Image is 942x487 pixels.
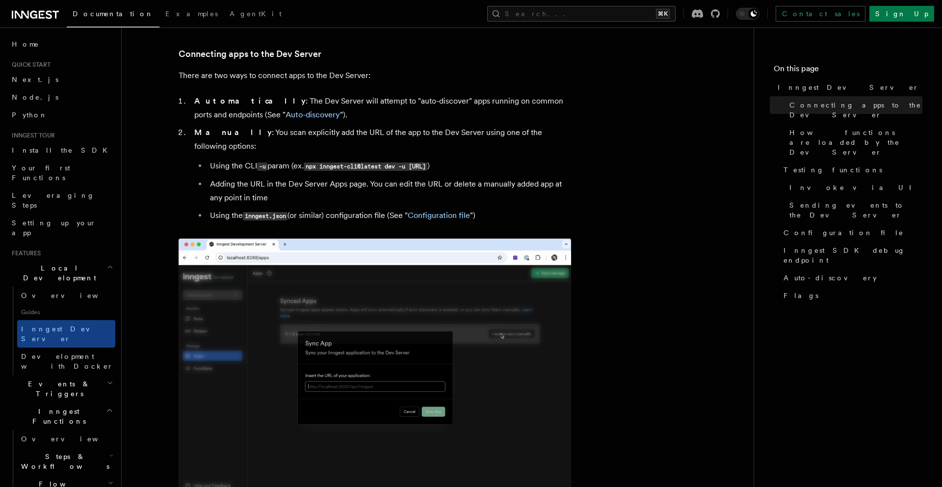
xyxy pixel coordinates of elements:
[8,406,106,426] span: Inngest Functions
[194,96,306,106] strong: Automatically
[8,287,115,375] div: Local Development
[8,403,115,430] button: Inngest Functions
[230,10,282,18] span: AgentKit
[8,35,115,53] a: Home
[8,159,115,187] a: Your first Functions
[736,8,759,20] button: Toggle dark mode
[780,224,922,242] a: Configuration file
[785,179,922,196] a: Invoke via UI
[304,162,427,171] code: npx inngest-cli@latest dev -u [URL]
[12,219,96,237] span: Setting up your app
[17,448,115,475] button: Steps & Workflows
[8,214,115,242] a: Setting up your app
[207,159,571,173] li: Using the CLI param (ex. )
[17,348,115,375] a: Development with Docker
[408,211,470,220] a: Configuration file
[8,106,115,124] a: Python
[8,141,115,159] a: Install the SDK
[12,146,113,154] span: Install the SDK
[778,82,919,92] span: Inngest Dev Server
[191,94,571,122] li: : The Dev Server will attempt to "auto-discover" apps running on common ports and endpoints (See ...
[774,63,922,79] h4: On this page
[8,187,115,214] a: Leveraging Steps
[8,263,107,283] span: Local Development
[12,76,58,83] span: Next.js
[73,10,154,18] span: Documentation
[789,200,922,220] span: Sending events to the Dev Server
[8,249,41,257] span: Features
[774,79,922,96] a: Inngest Dev Server
[17,304,115,320] span: Guides
[17,287,115,304] a: Overview
[789,128,922,157] span: How functions are loaded by the Dev Server
[780,242,922,269] a: Inngest SDK debug endpoint
[780,287,922,304] a: Flags
[776,6,865,22] a: Contact sales
[780,161,922,179] a: Testing functions
[784,228,904,238] span: Configuration file
[21,292,122,299] span: Overview
[243,212,288,220] code: inngest.json
[12,93,58,101] span: Node.js
[785,196,922,224] a: Sending events to the Dev Server
[8,71,115,88] a: Next.js
[21,325,105,343] span: Inngest Dev Server
[8,132,55,139] span: Inngest tour
[257,162,267,171] code: -u
[8,259,115,287] button: Local Development
[869,6,934,22] a: Sign Up
[656,9,670,19] kbd: ⌘K
[165,10,218,18] span: Examples
[194,128,272,137] strong: Manually
[785,124,922,161] a: How functions are loaded by the Dev Server
[17,430,115,448] a: Overview
[12,39,39,49] span: Home
[487,6,676,22] button: Search...⌘K
[789,183,920,192] span: Invoke via UI
[8,88,115,106] a: Node.js
[21,352,113,370] span: Development with Docker
[224,3,288,27] a: AgentKit
[784,165,882,175] span: Testing functions
[12,191,95,209] span: Leveraging Steps
[784,273,877,283] span: Auto-discovery
[785,96,922,124] a: Connecting apps to the Dev Server
[784,245,922,265] span: Inngest SDK debug endpoint
[8,375,115,403] button: Events & Triggers
[191,126,571,223] li: : You scan explicitly add the URL of the app to the Dev Server using one of the following options:
[286,110,340,119] a: Auto-discovery
[8,61,51,69] span: Quick start
[67,3,159,27] a: Documentation
[179,47,321,61] a: Connecting apps to the Dev Server
[780,269,922,287] a: Auto-discovery
[8,379,107,399] span: Events & Triggers
[179,69,571,82] p: There are two ways to connect apps to the Dev Server:
[21,435,122,443] span: Overview
[784,291,818,300] span: Flags
[207,209,571,223] li: Using the (or similar) configuration file (See " ")
[207,177,571,205] li: Adding the URL in the Dev Server Apps page. You can edit the URL or delete a manually added app a...
[12,164,70,182] span: Your first Functions
[159,3,224,27] a: Examples
[789,100,922,120] span: Connecting apps to the Dev Server
[12,111,48,119] span: Python
[17,452,109,471] span: Steps & Workflows
[17,320,115,348] a: Inngest Dev Server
